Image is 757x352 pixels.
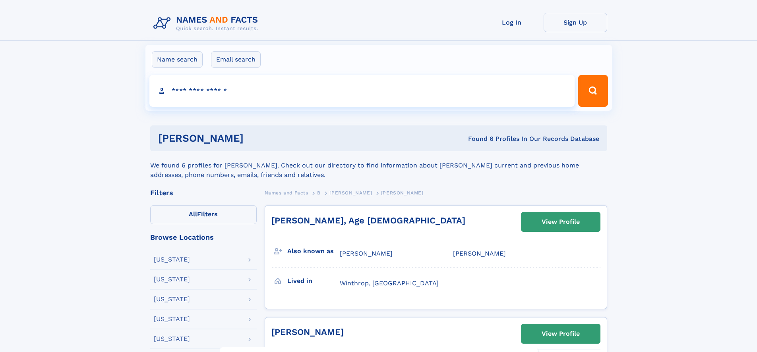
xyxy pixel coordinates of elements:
h3: Also known as [287,244,340,258]
a: Names and Facts [265,188,308,198]
a: View Profile [521,324,600,343]
span: [PERSON_NAME] [340,250,393,257]
div: View Profile [542,325,580,343]
input: search input [149,75,575,107]
a: Sign Up [544,13,607,32]
span: [PERSON_NAME] [329,190,372,196]
span: B [317,190,321,196]
span: Winthrop, [GEOGRAPHIC_DATA] [340,279,439,287]
a: [PERSON_NAME] [271,327,344,337]
span: [PERSON_NAME] [453,250,506,257]
label: Name search [152,51,203,68]
div: Filters [150,189,257,196]
h3: Lived in [287,274,340,288]
div: View Profile [542,213,580,231]
span: [PERSON_NAME] [381,190,424,196]
a: [PERSON_NAME] [329,188,372,198]
a: Log In [480,13,544,32]
a: [PERSON_NAME], Age [DEMOGRAPHIC_DATA] [271,215,465,225]
div: [US_STATE] [154,336,190,342]
div: Browse Locations [150,234,257,241]
a: View Profile [521,212,600,231]
div: We found 6 profiles for [PERSON_NAME]. Check out our directory to find information about [PERSON_... [150,151,607,180]
a: B [317,188,321,198]
span: All [189,210,197,218]
div: [US_STATE] [154,256,190,263]
button: Search Button [578,75,608,107]
h1: [PERSON_NAME] [158,133,356,143]
div: [US_STATE] [154,276,190,283]
div: [US_STATE] [154,316,190,322]
div: Found 6 Profiles In Our Records Database [356,135,599,143]
img: Logo Names and Facts [150,13,265,34]
label: Email search [211,51,261,68]
label: Filters [150,205,257,224]
div: [US_STATE] [154,296,190,302]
